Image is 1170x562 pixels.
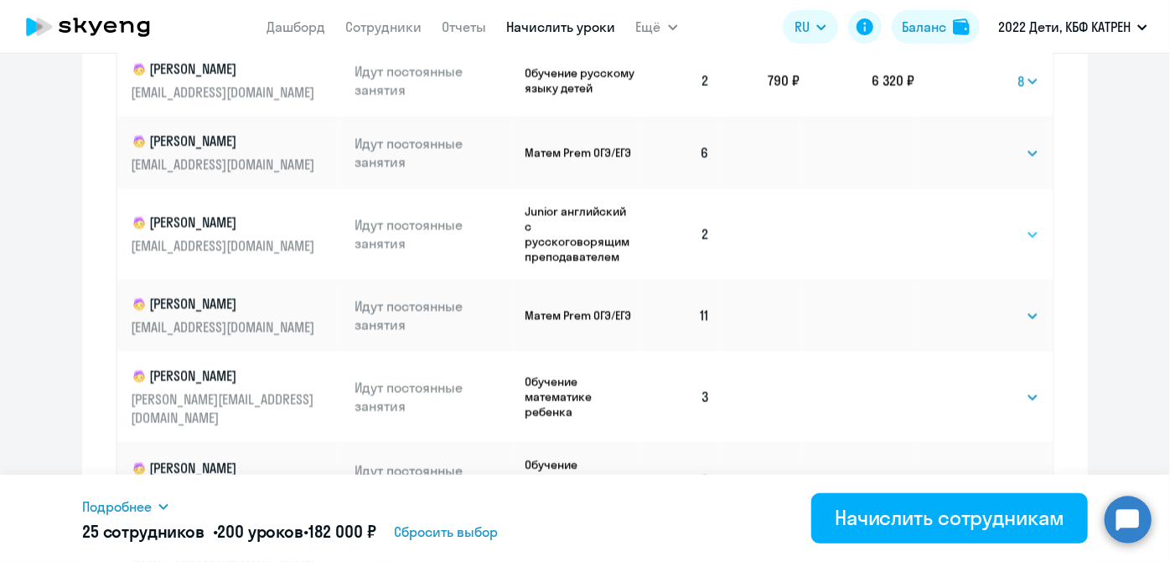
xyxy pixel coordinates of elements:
td: 11 [638,279,723,351]
p: Матем Prem ОГЭ/ЕГЭ [525,308,638,323]
p: Идут постоянные занятия [355,216,512,252]
p: [PERSON_NAME] [131,367,318,387]
p: 2022 Дети, КБФ КАТРЕН [998,17,1131,37]
h5: 25 сотрудников • • [82,520,375,544]
div: Баланс [902,17,946,37]
button: 2022 Дети, КБФ КАТРЕН [990,7,1156,47]
p: [PERSON_NAME] [131,213,318,233]
p: [EMAIL_ADDRESS][DOMAIN_NAME] [131,318,318,336]
img: child [131,368,148,385]
span: Подробнее [82,497,152,517]
a: child[PERSON_NAME][EMAIL_ADDRESS][DOMAIN_NAME] [131,294,341,336]
p: [PERSON_NAME] [131,60,318,80]
p: [PERSON_NAME] [131,294,318,315]
p: [EMAIL_ADDRESS][DOMAIN_NAME] [131,237,318,255]
p: [PERSON_NAME] [131,459,318,479]
a: child[PERSON_NAME][EMAIL_ADDRESS][DOMAIN_NAME] [131,213,341,255]
button: Начислить сотрудникам [811,493,1088,544]
p: Обучение русскому языку детей [525,65,638,96]
p: [PERSON_NAME] [131,132,318,152]
a: child[PERSON_NAME][EMAIL_ADDRESS][DOMAIN_NAME] [131,459,341,501]
p: Junior английский с русскоговорящим преподавателем [525,204,638,264]
span: RU [795,17,810,37]
a: Сотрудники [346,18,422,35]
a: Дашборд [267,18,326,35]
td: 2 [638,44,723,117]
img: child [131,461,148,477]
span: 200 уроков [217,521,303,542]
p: Матем Prem ОГЭ/ЕГЭ [525,145,638,160]
a: child[PERSON_NAME][EMAIL_ADDRESS][DOMAIN_NAME] [131,132,341,174]
img: child [131,133,148,150]
p: Идут постоянные занятия [355,378,512,415]
a: child[PERSON_NAME][EMAIL_ADDRESS][DOMAIN_NAME] [131,60,341,101]
td: 6 320 ₽ [800,44,914,117]
button: RU [783,10,838,44]
td: 790 ₽ [723,44,800,117]
span: Ещё [636,17,661,37]
button: Балансbalance [892,10,980,44]
td: 6 [638,117,723,189]
p: Обучение математике ребенка [525,374,638,419]
div: Начислить сотрудникам [835,504,1064,531]
p: [EMAIL_ADDRESS][DOMAIN_NAME] [131,83,318,101]
a: child[PERSON_NAME][PERSON_NAME][EMAIL_ADDRESS][DOMAIN_NAME] [131,367,341,427]
td: 2 [638,189,723,279]
td: 3 [638,351,723,442]
img: child [131,215,148,232]
p: [PERSON_NAME][EMAIL_ADDRESS][DOMAIN_NAME] [131,390,318,427]
p: Идут постоянные занятия [355,62,512,99]
button: Ещё [636,10,678,44]
p: Идут постоянные занятия [355,461,512,498]
p: Обучение математике ребенка [525,457,638,502]
p: Идут постоянные занятия [355,134,512,171]
img: balance [953,18,970,35]
img: child [131,61,148,78]
a: Отчеты [443,18,487,35]
img: child [131,296,148,313]
p: [EMAIL_ADDRESS][DOMAIN_NAME] [131,155,318,174]
span: 182 000 ₽ [308,521,376,542]
p: Идут постоянные занятия [355,297,512,334]
span: Сбросить выбор [394,522,498,542]
td: 3 [638,442,723,518]
a: Начислить уроки [507,18,616,35]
